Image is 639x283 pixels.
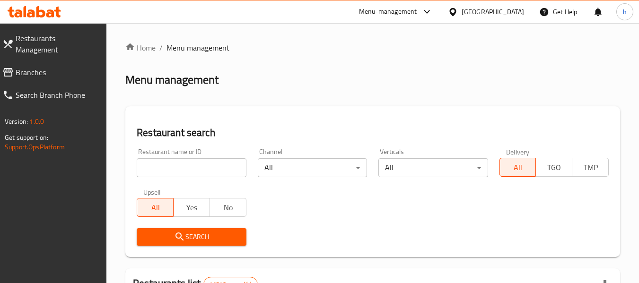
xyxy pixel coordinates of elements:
[29,115,44,128] span: 1.0.0
[137,198,174,217] button: All
[5,141,65,153] a: Support.OpsPlatform
[125,42,156,53] a: Home
[5,131,48,144] span: Get support on:
[173,198,210,217] button: Yes
[125,42,620,53] nav: breadcrumb
[504,161,533,174] span: All
[540,161,569,174] span: TGO
[5,115,28,128] span: Version:
[16,89,99,101] span: Search Branch Phone
[576,161,605,174] span: TMP
[166,42,229,53] span: Menu management
[125,72,219,87] h2: Menu management
[506,148,530,155] label: Delivery
[378,158,488,177] div: All
[137,228,246,246] button: Search
[214,201,243,214] span: No
[137,126,609,140] h2: Restaurant search
[159,42,163,53] li: /
[258,158,367,177] div: All
[535,158,572,177] button: TGO
[462,7,524,17] div: [GEOGRAPHIC_DATA]
[143,189,161,195] label: Upsell
[16,33,99,55] span: Restaurants Management
[623,7,627,17] span: h
[141,201,170,214] span: All
[572,158,609,177] button: TMP
[144,231,238,243] span: Search
[359,6,417,17] div: Menu-management
[210,198,246,217] button: No
[137,158,246,177] input: Search for restaurant name or ID..
[16,67,99,78] span: Branches
[177,201,206,214] span: Yes
[499,158,536,177] button: All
